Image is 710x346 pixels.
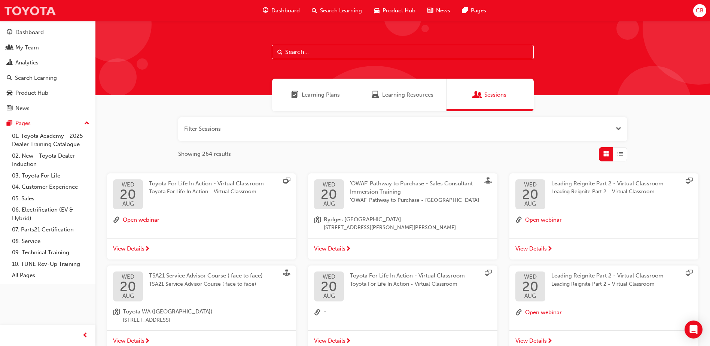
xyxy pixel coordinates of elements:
[7,45,12,51] span: people-icon
[693,4,706,17] button: CB
[291,91,299,99] span: Learning Plans
[686,270,692,278] span: sessionType_ONLINE_URL-icon
[551,188,664,196] span: Leading Reignite Part 2 - Virtual Classroom
[9,150,92,170] a: 02. New - Toyota Dealer Induction
[456,3,492,18] a: pages-iconPages
[149,280,263,289] span: TSA21 Service Advisor Course ( face to face)
[9,204,92,224] a: 06. Electrification (EV & Hybrid)
[308,238,497,260] a: View Details
[3,101,92,115] a: News
[9,247,92,258] a: 09. Technical Training
[436,6,450,15] span: News
[283,177,290,186] span: sessionType_ONLINE_URL-icon
[120,280,136,293] span: 20
[15,89,48,97] div: Product Hub
[149,272,263,279] span: TSA21 Service Advisor Course ( face to face)
[9,270,92,281] a: All Pages
[7,60,12,66] span: chart-icon
[113,337,144,345] span: View Details
[15,58,39,67] div: Analytics
[312,6,317,15] span: search-icon
[178,150,231,158] span: Showing 264 results
[350,272,465,279] span: Toyota For Life In Action - Virtual Classroom
[120,188,136,201] span: 20
[359,79,447,111] a: Learning ResourcesLearning Resources
[474,91,481,99] span: Sessions
[113,215,120,225] span: link-icon
[324,307,326,317] span: -
[509,238,698,260] a: View Details
[522,188,539,201] span: 20
[383,6,415,15] span: Product Hub
[525,215,562,225] button: Open webinar
[515,337,547,345] span: View Details
[283,270,290,278] span: sessionType_FACE_TO_FACE-icon
[345,338,351,345] span: next-icon
[9,224,92,236] a: 07. Parts21 Certification
[144,246,150,253] span: next-icon
[368,3,421,18] a: car-iconProduct Hub
[321,188,337,201] span: 20
[522,274,539,280] span: WED
[616,125,621,133] button: Open the filter
[515,271,692,301] a: WED20AUGLeading Reignite Part 2 - Virtual ClassroomLeading Reignite Part 2 - Virtual Classroom
[515,215,522,225] span: link-icon
[603,150,609,158] span: Grid
[9,130,92,150] a: 01. Toyota Academy - 2025 Dealer Training Catalogue
[374,6,380,15] span: car-icon
[123,316,213,325] span: [STREET_ADDRESS]
[9,181,92,193] a: 04. Customer Experience
[149,188,264,196] span: Toyota For Life In Action - Virtual Classroom
[3,24,92,116] button: DashboardMy TeamAnalyticsSearch LearningProduct HubNews
[447,79,534,111] a: SessionsSessions
[509,173,698,260] button: WED20AUGLeading Reignite Part 2 - Virtual ClassroomLeading Reignite Part 2 - Virtual Classroomlin...
[82,331,88,340] span: prev-icon
[107,173,296,260] button: WED20AUGToyota For Life In Action - Virtual ClassroomToyota For Life In Action - Virtual Classroo...
[113,271,290,301] a: WED20AUGTSA21 Service Advisor Course ( face to face)TSA21 Service Advisor Course ( face to face)
[320,6,362,15] span: Search Learning
[120,293,136,299] span: AUG
[149,180,264,187] span: Toyota For Life In Action - Virtual Classroom
[515,307,522,317] span: link-icon
[382,91,433,99] span: Learning Resources
[421,3,456,18] a: news-iconNews
[120,201,136,207] span: AUG
[696,6,704,15] span: CB
[462,6,468,15] span: pages-icon
[686,177,692,186] span: sessionType_ONLINE_URL-icon
[113,307,120,324] span: location-icon
[15,104,30,113] div: News
[485,270,491,278] span: sessionType_ONLINE_URL-icon
[551,280,664,289] span: Leading Reignite Part 2 - Virtual Classroom
[3,86,92,100] a: Product Hub
[9,170,92,182] a: 03. Toyota For Life
[113,179,290,209] a: WED20AUGToyota For Life In Action - Virtual ClassroomToyota For Life In Action - Virtual Classroom
[314,271,491,301] a: WED20AUGToyota For Life In Action - Virtual ClassroomToyota For Life In Action - Virtual Classroom
[272,45,534,59] input: Search...
[372,91,379,99] span: Learning Resources
[7,75,12,82] span: search-icon
[471,6,486,15] span: Pages
[263,6,268,15] span: guage-icon
[9,236,92,247] a: 08. Service
[314,179,491,209] a: WED20AUG'OWAF' Pathway to Purchase - Sales Consultant Immersion Training'OWAF' Pathway to Purchas...
[314,215,321,232] span: location-icon
[113,245,144,253] span: View Details
[123,307,213,316] span: Toyota WA ([GEOGRAPHIC_DATA])
[321,274,337,280] span: WED
[345,246,351,253] span: next-icon
[15,28,44,37] div: Dashboard
[350,280,465,289] span: Toyota For Life In Action - Virtual Classroom
[9,258,92,270] a: 10. TUNE Rev-Up Training
[308,173,497,260] button: WED20AUG'OWAF' Pathway to Purchase - Sales Consultant Immersion Training'OWAF' Pathway to Purchas...
[3,71,92,85] a: Search Learning
[515,179,692,209] a: WED20AUGLeading Reignite Part 2 - Virtual ClassroomLeading Reignite Part 2 - Virtual Classroom
[277,48,283,57] span: Search
[123,215,159,225] button: Open webinar
[120,182,136,188] span: WED
[9,193,92,204] a: 05. Sales
[113,307,290,324] a: location-iconToyota WA ([GEOGRAPHIC_DATA])[STREET_ADDRESS]
[427,6,433,15] span: news-icon
[547,246,552,253] span: next-icon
